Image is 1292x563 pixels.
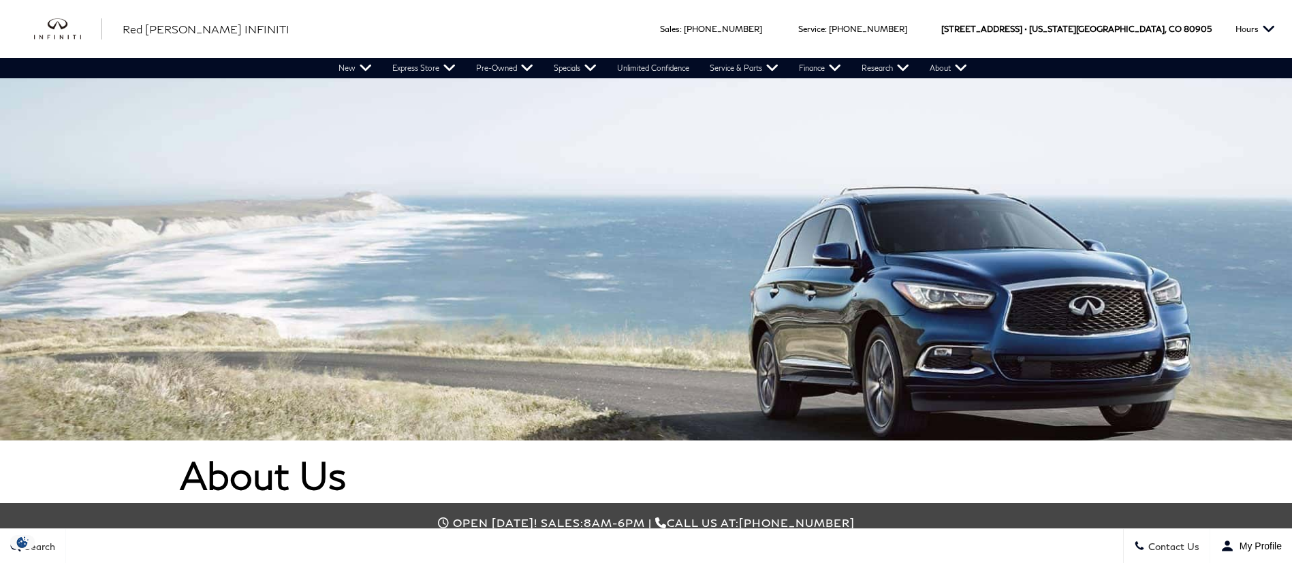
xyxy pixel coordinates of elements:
span: [PHONE_NUMBER] [739,516,855,529]
h1: About Us [180,454,1113,496]
span: Sales: [541,516,584,529]
a: Service & Parts [699,58,789,78]
a: Finance [789,58,851,78]
span: Open [DATE]! [453,516,537,529]
span: 8am-6pm [584,516,645,529]
span: Red [PERSON_NAME] INFINITI [123,22,289,35]
span: Service [798,24,825,34]
a: [STREET_ADDRESS] • [US_STATE][GEOGRAPHIC_DATA], CO 80905 [941,24,1212,34]
button: Open user profile menu [1210,529,1292,563]
a: New [328,58,382,78]
a: Specials [543,58,607,78]
span: : [680,24,682,34]
a: Pre-Owned [466,58,543,78]
span: My Profile [1234,541,1282,551]
a: About [919,58,977,78]
a: [PHONE_NUMBER] [684,24,762,34]
a: infiniti [34,18,102,40]
a: [PHONE_NUMBER] [829,24,907,34]
span: Search [21,541,55,552]
nav: Main Navigation [328,58,977,78]
span: | [648,516,652,529]
img: INFINITI [34,18,102,40]
a: Unlimited Confidence [607,58,699,78]
span: Contact Us [1145,541,1199,552]
span: Sales [660,24,680,34]
a: Express Store [382,58,466,78]
a: Red [PERSON_NAME] INFINITI [123,21,289,37]
a: Research [851,58,919,78]
section: Click to Open Cookie Consent Modal [7,535,38,549]
span: : [825,24,827,34]
div: Call us at: [180,516,1113,529]
img: Opt-Out Icon [7,535,38,549]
